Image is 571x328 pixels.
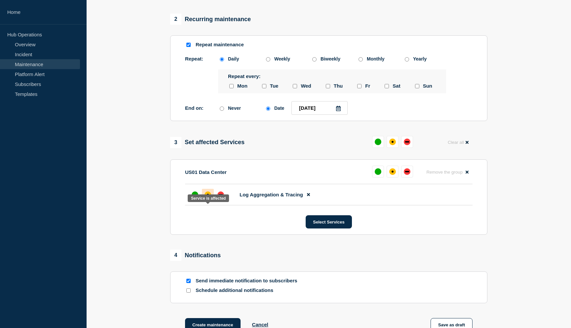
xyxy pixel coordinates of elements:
span: Mon [237,83,247,89]
div: down [404,139,410,145]
div: affected [205,191,211,198]
input: Never [220,106,224,111]
input: Repeat maintenance [186,43,191,47]
div: Weekly [274,56,290,61]
span: Remove the group [426,170,463,175]
input: Yearly [405,57,409,61]
input: thursday checkbox [326,84,330,88]
span: 2 [170,14,181,25]
span: Fr [365,83,370,89]
span: Tue [270,83,279,89]
div: up [375,139,381,145]
p: Schedule additional notifications [196,287,301,294]
input: saturday checkbox [385,84,389,88]
div: Monthly [367,56,385,61]
span: Sat [393,83,400,89]
button: Remove the group [422,166,473,179]
span: Wed [301,83,311,89]
div: Service is affected [191,196,226,201]
input: sunday checkbox [415,84,419,88]
div: Date [274,105,284,111]
div: Notifications [170,250,221,261]
button: affected [387,136,399,148]
span: 3 [170,137,181,148]
p: Repeat maintenance [196,42,244,48]
div: down [404,168,410,175]
input: monday checkbox [229,84,234,88]
input: Schedule additional notifications [186,288,191,293]
div: Daily [228,56,239,61]
div: Set affected Services [170,137,245,148]
div: Never [228,105,241,111]
button: affected [387,166,399,178]
button: Select Services [306,215,352,228]
span: Thu [334,83,343,89]
p: US01 Data Center [185,169,227,175]
div: affected [389,139,396,145]
input: Weekly [266,57,270,61]
p: Repeat every: [228,73,436,79]
p: Send immediate notification to subscribers [196,278,301,284]
button: up [372,166,384,178]
p: Repeat: [185,56,218,61]
div: Yearly [413,56,427,61]
button: Cancel [252,322,268,327]
span: 4 [170,250,181,261]
p: End on: [185,105,218,111]
input: tuesday checkbox [262,84,266,88]
button: down [401,136,413,148]
div: down [217,191,224,198]
div: Recurring maintenance [170,14,251,25]
input: YYYY-MM-DD [291,101,348,115]
div: Biweekly [321,56,340,61]
input: Monthly [359,57,363,61]
span: Log Aggregation & Tracing [240,192,303,197]
button: up [372,136,384,148]
input: friday checkbox [357,84,362,88]
span: Sun [423,83,432,89]
button: down [401,166,413,178]
input: Date [266,106,270,111]
button: Clear all [444,136,473,149]
div: affected [389,168,396,175]
input: Send immediate notification to subscribers [186,279,191,283]
input: Biweekly [312,57,317,61]
input: wednesday checkbox [293,84,297,88]
div: up [192,191,198,198]
input: Daily [220,57,224,61]
div: up [375,168,381,175]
